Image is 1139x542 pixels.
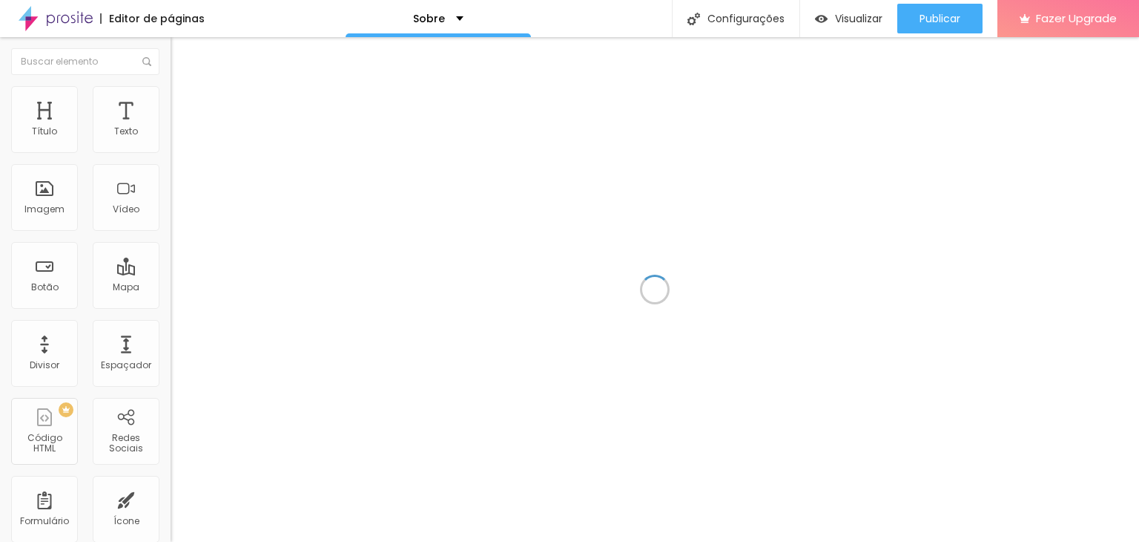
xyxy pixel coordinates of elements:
div: Mapa [113,282,139,293]
img: Icone [687,13,700,25]
div: Editor de páginas [100,13,205,24]
button: Publicar [897,4,983,33]
div: Espaçador [101,360,151,370]
span: Fazer Upgrade [1036,12,1117,25]
div: Texto [114,126,138,137]
span: Publicar [920,13,960,25]
div: Imagem [24,204,65,215]
div: Botão [31,282,59,293]
div: Código HTML [15,433,73,454]
div: Formulário [20,516,69,526]
div: Ícone [113,516,139,526]
p: Sobre [413,13,445,24]
img: view-1.svg [815,13,828,25]
div: Título [32,126,57,137]
div: Divisor [30,360,59,370]
button: Visualizar [800,4,897,33]
span: Visualizar [835,13,882,25]
div: Redes Sociais [96,433,155,454]
img: Icone [142,57,151,66]
div: Vídeo [113,204,139,215]
input: Buscar elemento [11,48,159,75]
